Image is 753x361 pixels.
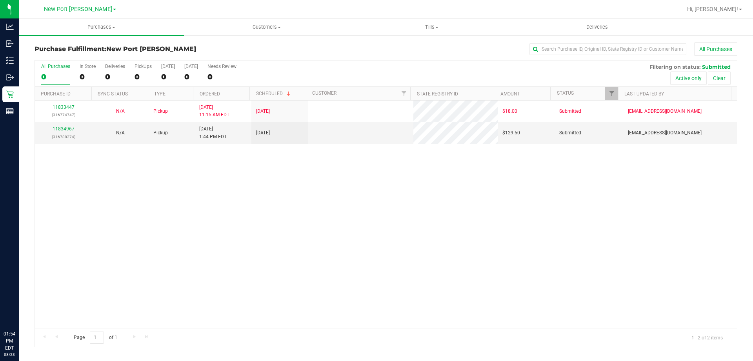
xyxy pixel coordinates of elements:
a: Customers [184,19,349,35]
span: [DATE] 1:44 PM EDT [199,125,227,140]
span: [DATE] 11:15 AM EDT [199,104,229,119]
span: $18.00 [502,108,517,115]
a: Status [557,90,574,96]
button: N/A [116,108,125,115]
input: 1 [90,332,104,344]
a: Purchases [19,19,184,35]
span: New Port [PERSON_NAME] [44,6,112,13]
a: Purchase ID [41,91,71,97]
div: Needs Review [207,64,236,69]
a: Last Updated By [624,91,664,97]
span: Hi, [PERSON_NAME]! [687,6,738,12]
h3: Purchase Fulfillment: [35,46,269,53]
a: 11833447 [53,104,75,110]
a: Tills [349,19,514,35]
div: 0 [184,72,198,81]
span: Deliveries [576,24,618,31]
button: All Purchases [694,42,737,56]
div: PickUps [135,64,152,69]
div: All Purchases [41,64,70,69]
p: (316774747) [40,111,87,119]
span: 1 - 2 of 2 items [685,332,729,343]
span: Pickup [153,108,168,115]
inline-svg: Inbound [6,40,14,48]
iframe: Resource center [8,298,31,322]
div: 0 [41,72,70,81]
div: In Store [80,64,96,69]
span: [DATE] [256,129,270,137]
a: State Registry ID [417,91,458,97]
span: Pickup [153,129,168,137]
input: Search Purchase ID, Original ID, State Registry ID or Customer Name... [529,43,686,55]
div: 0 [161,72,175,81]
a: Filter [605,87,618,100]
span: New Port [PERSON_NAME] [106,45,196,53]
a: Customer [312,90,336,96]
span: Not Applicable [116,130,125,136]
div: [DATE] [184,64,198,69]
span: [EMAIL_ADDRESS][DOMAIN_NAME] [628,129,702,137]
span: Purchases [19,24,184,31]
inline-svg: Reports [6,107,14,115]
span: Page of 1 [67,332,124,344]
a: Scheduled [256,91,292,96]
a: Filter [397,87,410,100]
inline-svg: Retail [6,90,14,98]
div: 0 [80,72,96,81]
span: Submitted [559,129,581,137]
span: [EMAIL_ADDRESS][DOMAIN_NAME] [628,108,702,115]
span: Submitted [702,64,731,70]
div: 0 [207,72,236,81]
p: 01:54 PM EDT [4,330,15,352]
inline-svg: Outbound [6,73,14,81]
span: Filtering on status: [649,64,700,70]
a: Amount [500,91,520,97]
a: Deliveries [515,19,680,35]
div: 0 [105,72,125,81]
a: Ordered [200,91,220,97]
inline-svg: Inventory [6,57,14,64]
span: Customers [184,24,349,31]
span: Tills [349,24,514,31]
button: N/A [116,129,125,137]
inline-svg: Analytics [6,23,14,31]
button: Clear [708,71,731,85]
a: 11834967 [53,126,75,132]
div: [DATE] [161,64,175,69]
div: 0 [135,72,152,81]
button: Active only [670,71,707,85]
span: Submitted [559,108,581,115]
p: (316788274) [40,133,87,141]
a: Sync Status [98,91,128,97]
span: [DATE] [256,108,270,115]
div: Deliveries [105,64,125,69]
a: Type [154,91,166,97]
span: $129.50 [502,129,520,137]
p: 08/23 [4,352,15,357]
span: Not Applicable [116,108,125,114]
